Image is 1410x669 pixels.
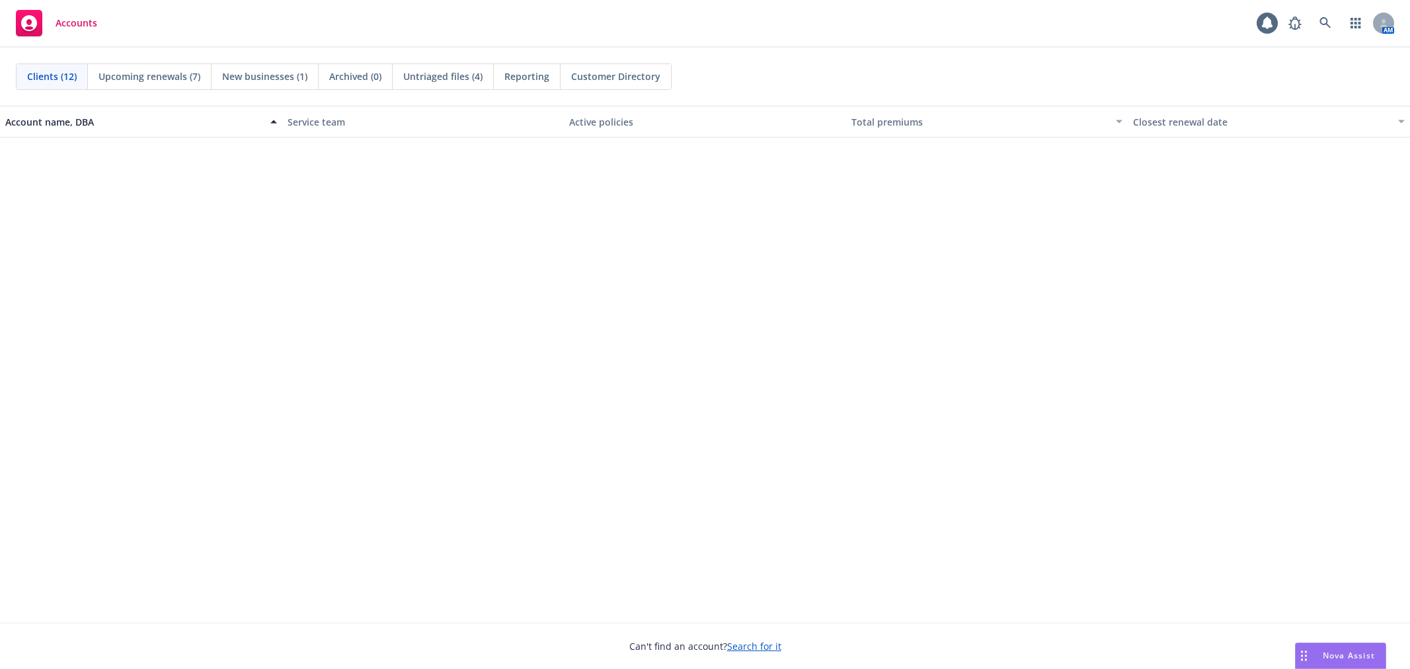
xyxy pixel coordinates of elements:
span: Reporting [504,69,549,83]
span: New businesses (1) [222,69,307,83]
div: Drag to move [1296,643,1312,668]
a: Report a Bug [1282,10,1308,36]
span: Upcoming renewals (7) [98,69,200,83]
div: Active policies [569,115,841,129]
span: Clients (12) [27,69,77,83]
div: Total premiums [851,115,1109,129]
a: Accounts [11,5,102,42]
span: Accounts [56,18,97,28]
a: Search for it [727,640,781,652]
button: Total premiums [846,106,1128,138]
button: Nova Assist [1295,643,1386,669]
span: Archived (0) [329,69,381,83]
span: Untriaged files (4) [403,69,483,83]
span: Nova Assist [1323,650,1375,661]
div: Account name, DBA [5,115,262,129]
div: Closest renewal date [1133,115,1390,129]
button: Closest renewal date [1128,106,1410,138]
span: Can't find an account? [629,639,781,653]
a: Search [1312,10,1339,36]
a: Switch app [1343,10,1369,36]
span: Customer Directory [571,69,660,83]
button: Service team [282,106,565,138]
div: Service team [288,115,559,129]
button: Active policies [564,106,846,138]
